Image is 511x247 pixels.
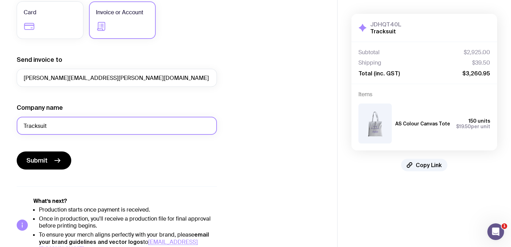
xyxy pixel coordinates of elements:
[472,59,490,66] span: $39.50
[370,28,401,35] h2: Tracksuit
[17,151,71,170] button: Submit
[358,70,400,77] span: Total (inc. GST)
[358,49,380,56] span: Subtotal
[395,121,450,126] h3: AS Colour Canvas Tote
[39,206,217,213] li: Production starts once payment is received.
[469,118,490,124] span: 150 units
[502,223,507,229] span: 1
[401,159,447,171] button: Copy Link
[358,91,490,98] h4: Items
[17,104,63,112] label: Company name
[464,49,490,56] span: $2,925.00
[96,8,143,17] span: Invoice or Account
[370,21,401,28] h3: JDHQT40L
[17,69,217,87] input: accounts@company.com
[456,124,471,129] span: $19.50
[456,124,490,129] span: per unit
[33,198,217,205] h5: What’s next?
[462,70,490,77] span: $3,260.95
[24,8,36,17] span: Card
[416,162,442,168] span: Copy Link
[39,215,217,229] li: Once in production, you'll receive a production file for final approval before printing begins.
[17,56,62,64] label: Send invoice to
[17,117,217,135] input: Your company name
[487,223,504,240] iframe: Intercom live chat
[358,59,381,66] span: Shipping
[26,156,48,165] span: Submit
